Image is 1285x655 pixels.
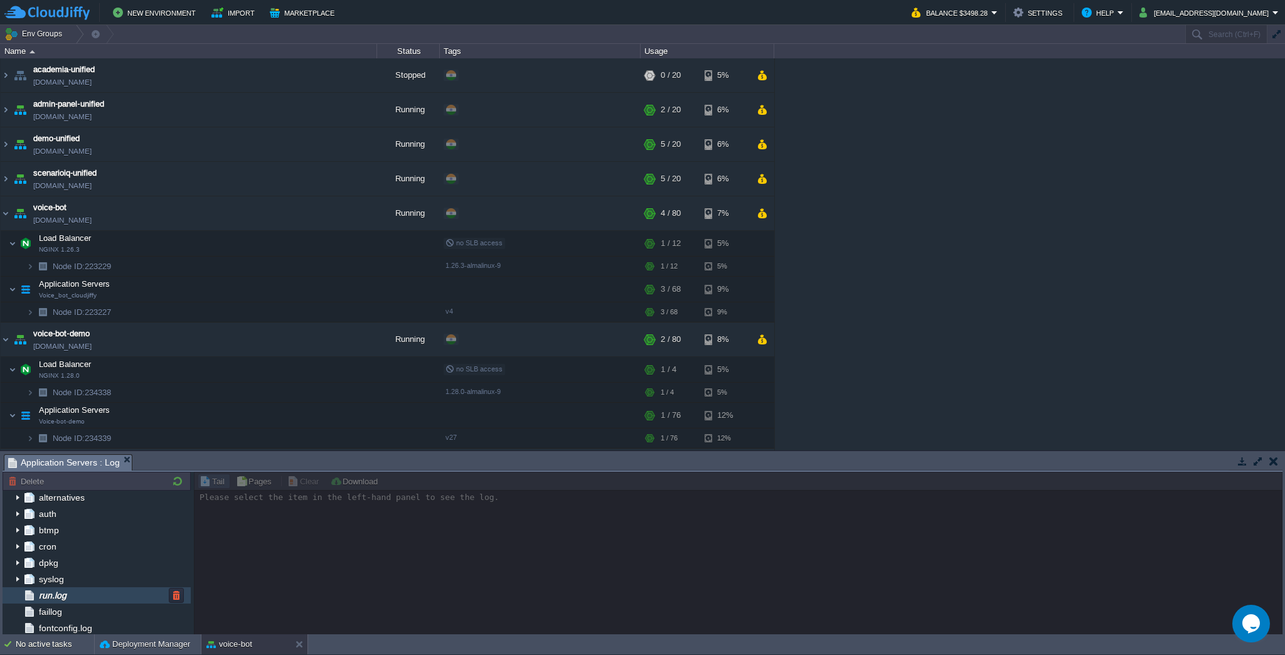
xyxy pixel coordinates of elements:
img: AMDAwAAAACH5BAEAAAAALAAAAAABAAEAAAICRAEAOw== [26,302,34,322]
div: 6% [705,162,745,196]
span: run.log [36,590,68,601]
img: AMDAwAAAACH5BAEAAAAALAAAAAABAAEAAAICRAEAOw== [9,357,16,382]
button: Settings [1013,5,1066,20]
div: 7% [705,449,745,482]
div: 8% [705,322,745,356]
a: dpkg [36,557,60,568]
button: Help [1082,5,1117,20]
div: 2 / 20 [661,93,681,127]
div: Stopped [377,449,440,482]
img: AMDAwAAAACH5BAEAAAAALAAAAAABAAEAAAICRAEAOw== [1,322,11,356]
span: Load Balancer [38,359,93,370]
div: 1 / 4 [661,383,674,402]
span: NGINX 1.26.3 [39,246,80,253]
img: AMDAwAAAACH5BAEAAAAALAAAAAABAAEAAAICRAEAOw== [11,162,29,196]
span: 223227 [51,307,113,317]
img: AMDAwAAAACH5BAEAAAAALAAAAAABAAEAAAICRAEAOw== [11,58,29,92]
a: [DOMAIN_NAME] [33,145,92,157]
a: demo-unified [33,132,80,145]
div: 3 / 68 [661,277,681,302]
div: Stopped [377,58,440,92]
span: no SLB access [445,365,503,373]
img: AMDAwAAAACH5BAEAAAAALAAAAAABAAEAAAICRAEAOw== [26,257,34,276]
a: Load BalancerNGINX 1.28.0 [38,359,93,369]
a: syslog [36,573,66,585]
div: Name [1,44,376,58]
div: 1 / 12 [661,257,678,276]
img: AMDAwAAAACH5BAEAAAAALAAAAAABAAEAAAICRAEAOw== [11,322,29,356]
a: Node ID:223227 [51,307,113,317]
a: voice-bot-demo [33,327,90,340]
button: New Environment [113,5,200,20]
button: Balance $3498.28 [912,5,991,20]
a: voice-bot [33,201,67,214]
div: Running [377,322,440,356]
a: fontconfig.log [36,622,94,634]
span: no SLB access [445,239,503,247]
img: AMDAwAAAACH5BAEAAAAALAAAAAABAAEAAAICRAEAOw== [11,449,29,482]
a: btmp [36,525,61,536]
div: Running [377,127,440,161]
a: Application ServersVoice-bot-demo [38,405,112,415]
div: 9% [705,277,745,302]
a: cron [36,541,58,552]
div: 3 / 68 [661,302,678,322]
img: AMDAwAAAACH5BAEAAAAALAAAAAABAAEAAAICRAEAOw== [9,277,16,302]
img: AMDAwAAAACH5BAEAAAAALAAAAAABAAEAAAICRAEAOw== [11,127,29,161]
iframe: chat widget [1232,605,1272,642]
div: 9% [705,302,745,322]
div: Usage [641,44,774,58]
img: AMDAwAAAACH5BAEAAAAALAAAAAABAAEAAAICRAEAOw== [11,196,29,230]
button: [EMAIL_ADDRESS][DOMAIN_NAME] [1139,5,1272,20]
span: Node ID: [53,262,85,271]
img: AMDAwAAAACH5BAEAAAAALAAAAAABAAEAAAICRAEAOw== [11,93,29,127]
img: AMDAwAAAACH5BAEAAAAALAAAAAABAAEAAAICRAEAOw== [1,196,11,230]
div: Running [377,162,440,196]
button: Deployment Manager [100,638,190,651]
img: AMDAwAAAACH5BAEAAAAALAAAAAABAAEAAAICRAEAOw== [1,93,11,127]
img: AMDAwAAAACH5BAEAAAAALAAAAAABAAEAAAICRAEAOw== [34,383,51,402]
img: AMDAwAAAACH5BAEAAAAALAAAAAABAAEAAAICRAEAOw== [17,403,35,428]
span: alternatives [36,492,87,503]
button: Env Groups [4,25,67,43]
button: voice-bot [206,638,252,651]
div: 5 / 20 [661,162,681,196]
div: 5% [705,58,745,92]
span: 223229 [51,261,113,272]
div: Status [378,44,439,58]
span: Node ID: [53,434,85,443]
div: 7% [705,196,745,230]
a: Application ServersVoice_bot_cloudjiffy [38,279,112,289]
div: 12% [705,403,745,428]
a: Node ID:234338 [51,387,113,398]
div: 1 / 76 [661,403,681,428]
div: 5% [705,231,745,256]
img: AMDAwAAAACH5BAEAAAAALAAAAAABAAEAAAICRAEAOw== [26,383,34,402]
span: 1.28.0-almalinux-9 [445,388,501,395]
button: Marketplace [270,5,338,20]
span: Application Servers [38,279,112,289]
a: faillog [36,606,64,617]
span: 234339 [51,433,113,444]
img: AMDAwAAAACH5BAEAAAAALAAAAAABAAEAAAICRAEAOw== [17,357,35,382]
span: v4 [445,307,453,315]
img: AMDAwAAAACH5BAEAAAAALAAAAAABAAEAAAICRAEAOw== [1,449,11,482]
a: Node ID:234339 [51,433,113,444]
img: AMDAwAAAACH5BAEAAAAALAAAAAABAAEAAAICRAEAOw== [9,403,16,428]
div: 6% [705,93,745,127]
div: 5% [705,383,745,402]
div: 2 / 80 [661,322,681,356]
span: auth [36,508,58,519]
span: v27 [445,434,457,441]
img: AMDAwAAAACH5BAEAAAAALAAAAAABAAEAAAICRAEAOw== [34,302,51,322]
span: 1.26.3-almalinux-9 [445,262,501,269]
a: scenarioiq-unified [33,167,97,179]
img: CloudJiffy [4,5,90,21]
img: AMDAwAAAACH5BAEAAAAALAAAAAABAAEAAAICRAEAOw== [1,58,11,92]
